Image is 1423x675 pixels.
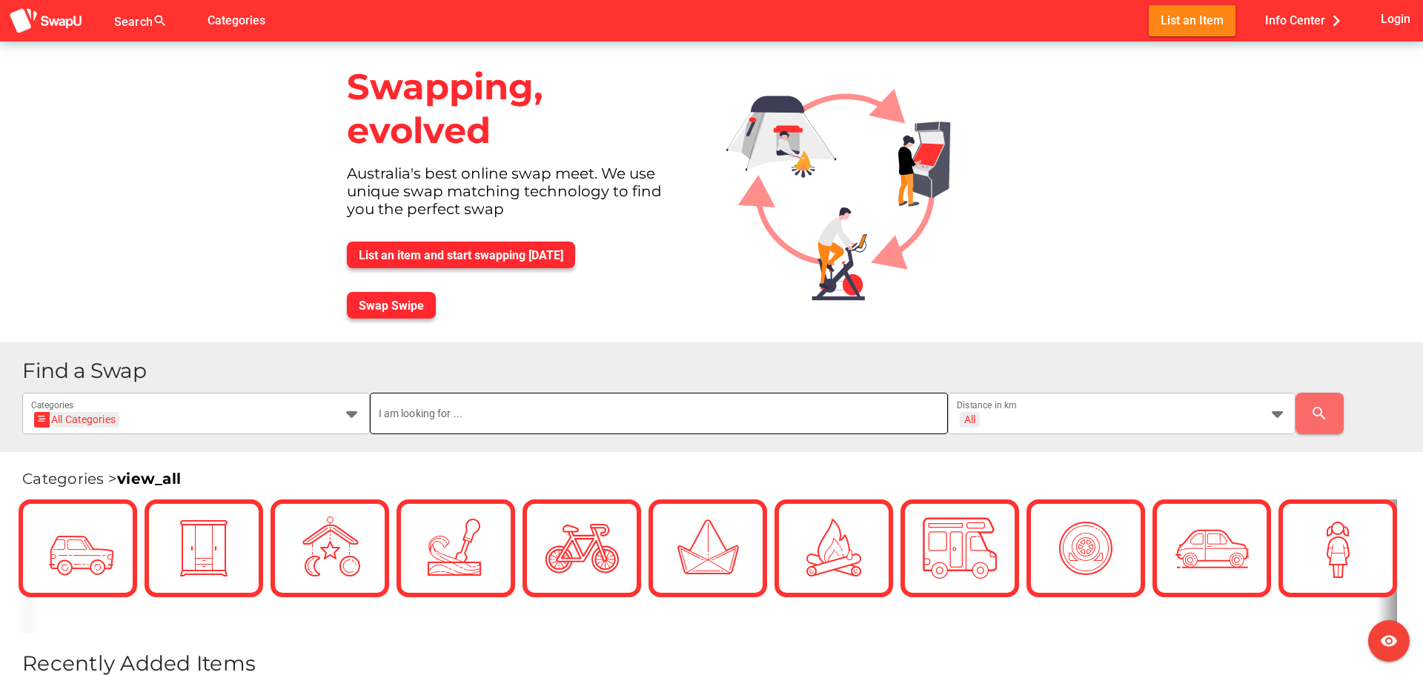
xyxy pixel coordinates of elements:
button: Swap Swipe [347,292,436,319]
span: Categories > [22,470,181,488]
i: false [185,12,203,30]
input: I am looking for ... [379,393,940,434]
h1: Find a Swap [22,360,1411,382]
a: view_all [117,470,181,488]
button: Info Center [1253,5,1359,36]
img: Graphic.svg [714,41,986,318]
i: chevron_right [1325,10,1347,32]
img: aSD8y5uGLpzPJLYTcYcjNu3laj1c05W5KWf0Ds+Za8uybjssssuu+yyyy677LKX2n+PWMSDJ9a87AAAAABJRU5ErkJggg== [9,7,83,35]
span: Swap Swipe [359,299,424,313]
span: List an item and start swapping [DATE] [359,248,563,262]
span: Categories [208,8,265,33]
button: List an item and start swapping [DATE] [347,242,575,268]
div: Swapping, evolved [335,53,703,164]
div: All Categories [39,412,116,428]
button: Categories [196,5,277,36]
i: search [1310,405,1328,422]
i: visibility [1380,632,1398,650]
div: All [964,413,975,426]
span: Login [1381,9,1410,29]
div: Australia's best online swap meet. We use unique swap matching technology to find you the perfect... [335,164,703,230]
button: Login [1378,5,1414,33]
a: Categories [196,13,277,27]
span: Info Center [1265,8,1347,33]
button: List an Item [1149,5,1235,36]
span: List an Item [1161,10,1224,30]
